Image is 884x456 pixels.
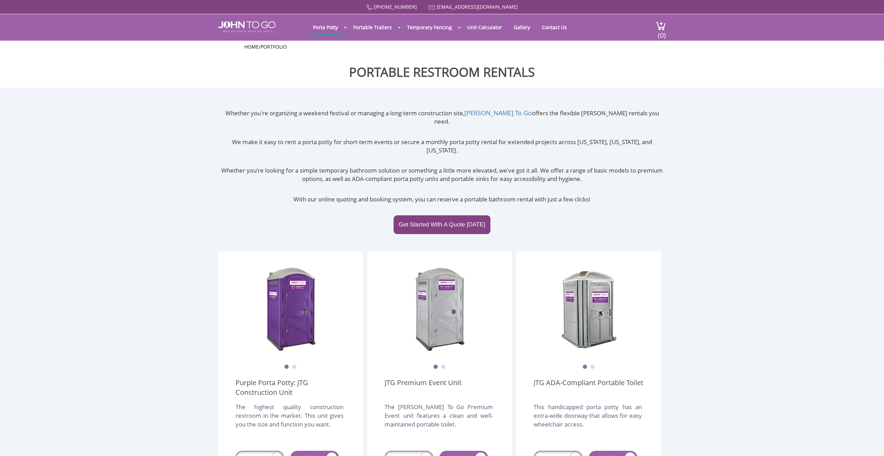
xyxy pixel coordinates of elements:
[537,20,572,34] a: Contact Us
[374,3,417,10] a: [PHONE_NUMBER]
[464,109,532,117] a: [PERSON_NAME] To Go
[348,20,397,34] a: Portable Trailers
[433,365,438,370] button: 1 of 2
[218,21,275,32] img: JOHN to go
[236,378,345,397] a: Purple Porta Potty: JTG Construction Unit
[308,20,343,34] a: Porta Potty
[385,378,462,397] a: JTG Premium Event Unit
[261,43,287,50] a: Portfolio
[462,20,507,34] a: Unit Calculator
[218,195,666,204] p: With our online quoting and booking system, you can reserve a portable bathroom rental with just ...
[218,138,666,155] p: We make it easy to rent a porta potty for short-term events or secure a monthly porta potty renta...
[292,365,297,370] button: 2 of 2
[655,21,666,31] img: cart a
[385,403,493,436] div: The [PERSON_NAME] To Go Premium Event unit features a clean and well-maintained portable toilet.
[534,403,642,436] div: This handicapped porta potty has an extra-wide doorway that allows for easy wheelchair access.
[284,365,289,370] button: 1 of 2
[244,43,640,50] ul: /
[366,5,372,10] img: Call
[218,109,666,126] p: Whether you're organizing a weekend festival or managing a long-term construction site, offers th...
[437,3,518,10] a: [EMAIL_ADDRESS][DOMAIN_NAME]
[236,403,344,436] div: The highest quality construction restroom in the market. This unit gives you the size and functio...
[658,25,666,40] span: (0)
[218,166,666,183] p: Whether you’re looking for a simple temporary bathroom solution or something a little more elevat...
[561,265,617,352] img: ADA Handicapped Accessible Unit
[402,20,457,34] a: Temporary Fencing
[583,365,587,370] button: 1 of 2
[534,378,643,397] a: JTG ADA-Compliant Portable Toilet
[441,365,446,370] button: 2 of 2
[509,20,535,34] a: Gallery
[244,43,259,50] a: Home
[394,215,490,234] a: Get Started With A Quote [DATE]
[429,5,435,10] img: Mail
[590,365,595,370] button: 2 of 2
